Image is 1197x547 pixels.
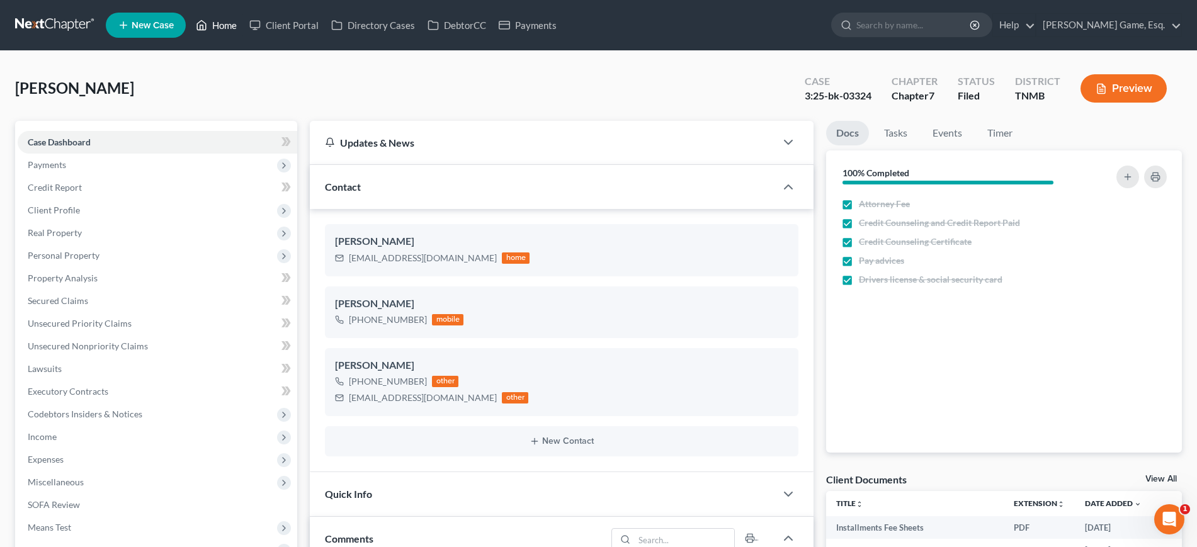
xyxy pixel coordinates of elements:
[28,137,91,147] span: Case Dashboard
[28,205,80,215] span: Client Profile
[18,290,297,312] a: Secured Claims
[805,74,871,89] div: Case
[929,89,934,101] span: 7
[977,121,1023,145] a: Timer
[432,376,458,387] div: other
[132,21,174,30] span: New Case
[922,121,972,145] a: Events
[1015,74,1060,89] div: District
[349,252,497,264] div: [EMAIL_ADDRESS][DOMAIN_NAME]
[1145,475,1177,483] a: View All
[349,313,427,326] div: [PHONE_NUMBER]
[349,375,427,388] div: [PHONE_NUMBER]
[826,121,869,145] a: Docs
[325,136,760,149] div: Updates & News
[28,386,108,397] span: Executory Contracts
[1014,499,1065,508] a: Extensionunfold_more
[325,488,372,500] span: Quick Info
[28,341,148,351] span: Unsecured Nonpriority Claims
[892,89,938,103] div: Chapter
[28,454,64,465] span: Expenses
[826,516,1004,539] td: Installments Fee Sheets
[18,131,297,154] a: Case Dashboard
[335,234,788,249] div: [PERSON_NAME]
[836,499,863,508] a: Titleunfold_more
[335,296,788,312] div: [PERSON_NAME]
[28,522,71,533] span: Means Test
[335,358,788,373] div: [PERSON_NAME]
[28,250,99,261] span: Personal Property
[805,89,871,103] div: 3:25-bk-03324
[28,182,82,193] span: Credit Report
[1036,14,1181,37] a: [PERSON_NAME] Game, Esq.
[1134,500,1142,508] i: expand_more
[842,167,909,178] strong: 100% Completed
[859,235,972,248] span: Credit Counseling Certificate
[492,14,563,37] a: Payments
[18,493,297,516] a: SOFA Review
[502,392,528,403] div: other
[502,252,530,264] div: home
[1057,500,1065,508] i: unfold_more
[856,500,863,508] i: unfold_more
[325,14,421,37] a: Directory Cases
[325,181,361,193] span: Contact
[18,380,297,403] a: Executory Contracts
[958,89,995,103] div: Filed
[15,79,134,97] span: [PERSON_NAME]
[243,14,325,37] a: Client Portal
[1180,504,1190,514] span: 1
[1154,504,1184,534] iframe: Intercom live chat
[28,295,88,306] span: Secured Claims
[859,217,1020,229] span: Credit Counseling and Credit Report Paid
[18,312,297,335] a: Unsecured Priority Claims
[28,431,57,442] span: Income
[859,254,904,267] span: Pay advices
[28,273,98,283] span: Property Analysis
[1004,516,1075,539] td: PDF
[28,477,84,487] span: Miscellaneous
[826,473,907,486] div: Client Documents
[859,273,1002,286] span: Drivers license & social security card
[28,409,142,419] span: Codebtors Insiders & Notices
[1075,516,1152,539] td: [DATE]
[18,335,297,358] a: Unsecured Nonpriority Claims
[432,314,463,325] div: mobile
[958,74,995,89] div: Status
[892,74,938,89] div: Chapter
[993,14,1035,37] a: Help
[1081,74,1167,103] button: Preview
[18,176,297,199] a: Credit Report
[28,159,66,170] span: Payments
[28,227,82,238] span: Real Property
[1015,89,1060,103] div: TNMB
[859,198,910,210] span: Attorney Fee
[874,121,917,145] a: Tasks
[335,436,788,446] button: New Contact
[28,318,132,329] span: Unsecured Priority Claims
[28,499,80,510] span: SOFA Review
[190,14,243,37] a: Home
[325,533,373,544] span: Comments
[856,13,972,37] input: Search by name...
[349,392,497,404] div: [EMAIL_ADDRESS][DOMAIN_NAME]
[1085,499,1142,508] a: Date Added expand_more
[28,363,62,374] span: Lawsuits
[421,14,492,37] a: DebtorCC
[18,358,297,380] a: Lawsuits
[18,267,297,290] a: Property Analysis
